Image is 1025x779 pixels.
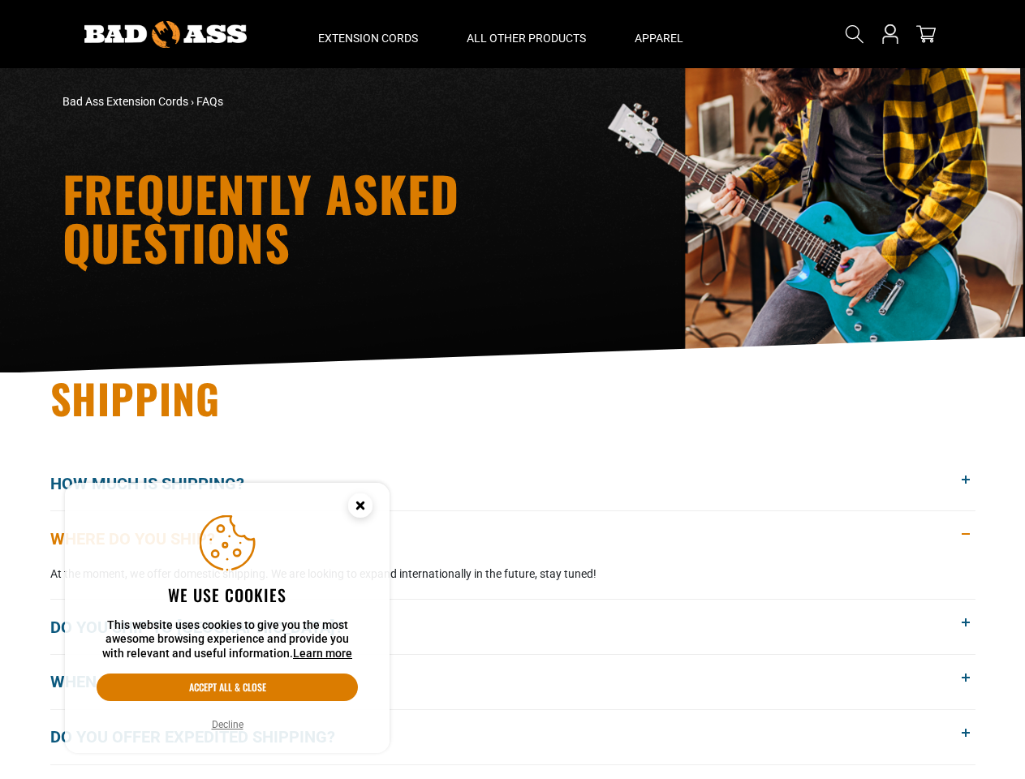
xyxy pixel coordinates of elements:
span: All Other Products [467,31,586,45]
button: Accept all & close [97,674,358,701]
span: Where do you ship? [50,527,239,551]
button: How much is shipping? [50,457,975,511]
p: At the moment, we offer domestic shipping. We are looking to expand internationally in the future... [50,566,975,583]
span: How much is shipping? [50,471,269,496]
span: › [191,95,194,108]
h2: We use cookies [97,584,358,605]
span: Do you offer expedited shipping? [50,725,360,749]
summary: Search [842,21,868,47]
span: Do you ship to [GEOGRAPHIC_DATA]? [50,615,368,639]
button: Decline [207,717,248,733]
span: FAQs [196,95,223,108]
span: When will my order get here? [50,669,332,694]
span: Shipping [50,368,221,428]
aside: Cookie Consent [65,483,390,754]
span: Apparel [635,31,683,45]
button: Where do you ship? [50,511,975,566]
button: When will my order get here? [50,655,975,709]
nav: breadcrumbs [62,93,655,110]
p: This website uses cookies to give you the most awesome browsing experience and provide you with r... [97,618,358,661]
img: Bad Ass Extension Cords [84,21,247,48]
a: Bad Ass Extension Cords [62,95,188,108]
button: Do you offer expedited shipping? [50,710,975,764]
a: Learn more [293,647,352,660]
button: Do you ship to [GEOGRAPHIC_DATA]? [50,600,975,654]
h1: Frequently Asked Questions [62,169,655,266]
span: Extension Cords [318,31,418,45]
